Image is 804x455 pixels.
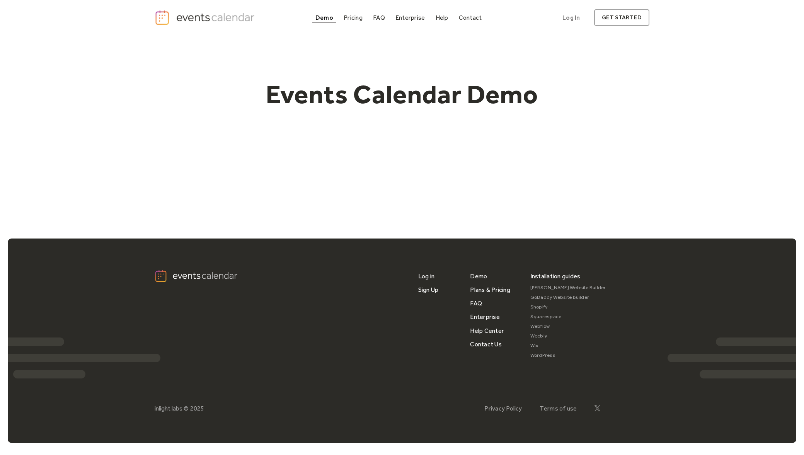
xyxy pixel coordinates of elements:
[155,10,257,26] a: home
[395,15,425,20] div: Enterprise
[155,405,189,412] div: inlight labs ©
[470,269,487,283] a: Demo
[530,331,606,341] a: Weebly
[530,269,581,283] div: Installation guides
[392,12,428,23] a: Enterprise
[456,12,485,23] a: Contact
[530,302,606,312] a: Shopify
[190,405,204,412] div: 2025
[530,312,606,322] a: Squarespace
[433,12,451,23] a: Help
[530,322,606,331] a: Webflow
[555,9,588,26] a: Log In
[484,405,522,412] a: Privacy Policy
[315,15,333,20] div: Demo
[312,12,336,23] a: Demo
[470,337,501,351] a: Contact Us
[470,310,499,324] a: Enterprise
[530,293,606,302] a: GoDaddy Website Builder
[254,78,550,110] h1: Events Calendar Demo
[470,283,510,297] a: Plans & Pricing
[370,12,388,23] a: FAQ
[341,12,366,23] a: Pricing
[373,15,385,20] div: FAQ
[459,15,482,20] div: Contact
[436,15,448,20] div: Help
[530,283,606,293] a: [PERSON_NAME] Website Builder
[470,297,482,310] a: FAQ
[540,405,577,412] a: Terms of use
[470,324,504,337] a: Help Center
[418,283,439,297] a: Sign Up
[594,9,649,26] a: get started
[418,269,434,283] a: Log in
[530,351,606,360] a: WordPress
[344,15,363,20] div: Pricing
[530,341,606,351] a: Wix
